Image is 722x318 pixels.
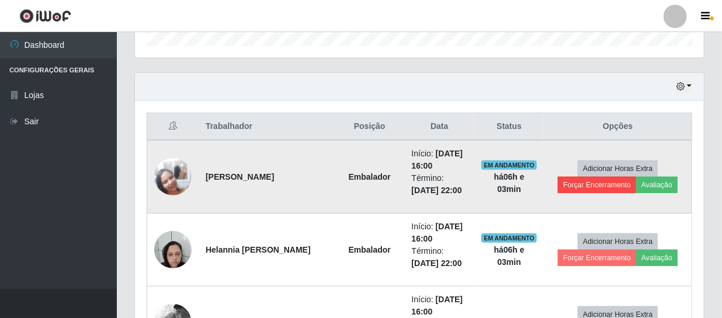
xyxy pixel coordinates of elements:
[349,245,391,254] strong: Embalador
[412,245,467,270] li: Término:
[335,113,405,141] th: Posição
[199,113,335,141] th: Trabalhador
[206,172,274,181] strong: [PERSON_NAME]
[405,113,474,141] th: Data
[481,160,537,170] span: EM ANDAMENTO
[636,250,678,266] button: Avaliação
[412,186,462,195] time: [DATE] 22:00
[474,113,544,141] th: Status
[412,295,463,316] time: [DATE] 16:00
[154,225,192,274] img: 1730987452879.jpeg
[494,172,525,194] strong: há 06 h e 03 min
[412,149,463,170] time: [DATE] 16:00
[154,158,192,195] img: 1641566436358.jpeg
[481,233,537,243] span: EM ANDAMENTO
[558,177,636,193] button: Forçar Encerramento
[578,233,658,250] button: Adicionar Horas Extra
[558,250,636,266] button: Forçar Encerramento
[578,160,658,177] button: Adicionar Horas Extra
[412,222,463,243] time: [DATE] 16:00
[206,245,311,254] strong: Helannia [PERSON_NAME]
[412,293,467,318] li: Início:
[636,177,678,193] button: Avaliação
[412,258,462,268] time: [DATE] 22:00
[544,113,692,141] th: Opções
[412,172,467,197] li: Término:
[412,221,467,245] li: Início:
[412,148,467,172] li: Início:
[349,172,391,181] strong: Embalador
[19,9,71,23] img: CoreUI Logo
[494,245,525,267] strong: há 06 h e 03 min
